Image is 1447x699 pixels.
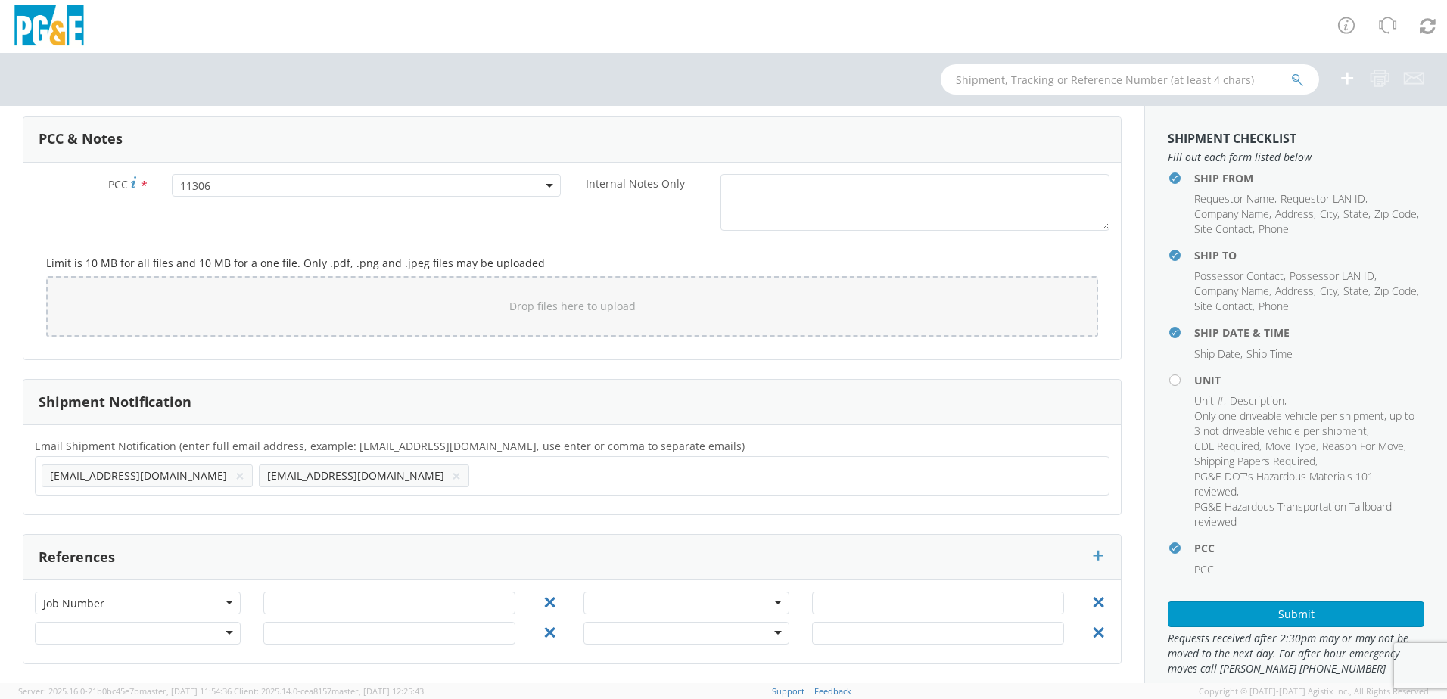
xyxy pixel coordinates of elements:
span: Zip Code [1374,284,1417,298]
strong: Shipment Checklist [1168,130,1296,147]
span: Email Shipment Notification (enter full email address, example: jdoe01@agistix.com, use enter or ... [35,439,745,453]
li: , [1320,207,1340,222]
span: Site Contact [1194,299,1253,313]
span: State [1343,284,1368,298]
span: Fill out each form listed below [1168,150,1424,165]
li: , [1194,222,1255,237]
li: , [1194,207,1271,222]
span: Company Name [1194,284,1269,298]
li: , [1343,207,1371,222]
li: , [1290,269,1377,284]
li: , [1281,191,1368,207]
span: Description [1230,393,1284,408]
li: , [1194,191,1277,207]
h4: PCC [1194,542,1424,554]
span: CDL Required [1194,439,1259,453]
span: Requestor LAN ID [1281,191,1365,206]
span: Address [1275,284,1314,298]
span: Shipping Papers Required [1194,454,1315,468]
span: Site Contact [1194,222,1253,236]
button: × [235,467,244,485]
span: City [1320,207,1337,221]
span: PCC [108,177,128,191]
span: Unit # [1194,393,1224,408]
span: PG&E DOT's Hazardous Materials 101 reviewed [1194,469,1374,499]
span: Requests received after 2:30pm may or may not be moved to the next day. For after hour emergency ... [1168,631,1424,676]
span: [EMAIL_ADDRESS][DOMAIN_NAME] [267,468,444,483]
h4: Unit [1194,374,1424,386]
h4: Ship Date & Time [1194,327,1424,338]
img: pge-logo-06675f144f4cfa6a6814.png [11,5,87,49]
li: , [1194,469,1421,499]
span: Address [1275,207,1314,221]
li: , [1343,284,1371,299]
li: , [1320,284,1340,299]
span: Move Type [1265,439,1316,453]
span: State [1343,207,1368,221]
li: , [1275,284,1316,299]
span: PCC [1194,562,1214,576]
span: [EMAIL_ADDRESS][DOMAIN_NAME] [50,468,227,483]
li: , [1230,393,1287,409]
h3: Shipment Notification [39,395,191,410]
span: Internal Notes Only [586,176,685,191]
a: Feedback [814,685,851,697]
button: Submit [1168,601,1424,627]
h4: Ship To [1194,250,1424,261]
span: 11306 [172,174,561,197]
span: PG&E Hazardous Transportation Tailboard reviewed [1194,499,1392,529]
li: , [1194,346,1243,362]
li: , [1374,207,1419,222]
span: Phone [1259,299,1289,313]
span: Ship Date [1194,346,1240,361]
span: master, [DATE] 12:25:43 [331,685,424,697]
h5: Limit is 10 MB for all files and 10 MB for a one file. Only .pdf, .png and .jpeg files may be upl... [46,257,1098,269]
span: Phone [1259,222,1289,236]
h3: PCC & Notes [39,132,123,147]
li: , [1194,454,1318,469]
div: Job Number [43,596,104,611]
li: , [1265,439,1318,454]
span: Server: 2025.16.0-21b0bc45e7b [18,685,232,697]
span: Possessor Contact [1194,269,1284,283]
li: , [1275,207,1316,222]
span: Copyright © [DATE]-[DATE] Agistix Inc., All Rights Reserved [1199,685,1429,697]
span: Company Name [1194,207,1269,221]
span: master, [DATE] 11:54:36 [139,685,232,697]
span: Drop files here to upload [509,299,636,313]
a: Support [772,685,804,697]
input: Shipment, Tracking or Reference Number (at least 4 chars) [941,64,1319,95]
span: Client: 2025.14.0-cea8157 [234,685,424,697]
span: Zip Code [1374,207,1417,221]
li: , [1322,439,1406,454]
li: , [1194,439,1262,454]
span: Possessor LAN ID [1290,269,1374,283]
li: , [1194,299,1255,314]
h3: References [39,550,115,565]
span: City [1320,284,1337,298]
span: Reason For Move [1322,439,1404,453]
h4: Ship From [1194,172,1424,184]
span: Requestor Name [1194,191,1274,206]
li: , [1194,393,1226,409]
span: Ship Time [1246,346,1293,361]
span: 11306 [180,179,552,193]
li: , [1194,409,1421,439]
li: , [1194,269,1286,284]
li: , [1374,284,1419,299]
span: Only one driveable vehicle per shipment, up to 3 not driveable vehicle per shipment [1194,409,1414,438]
button: × [452,467,461,485]
li: , [1194,284,1271,299]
